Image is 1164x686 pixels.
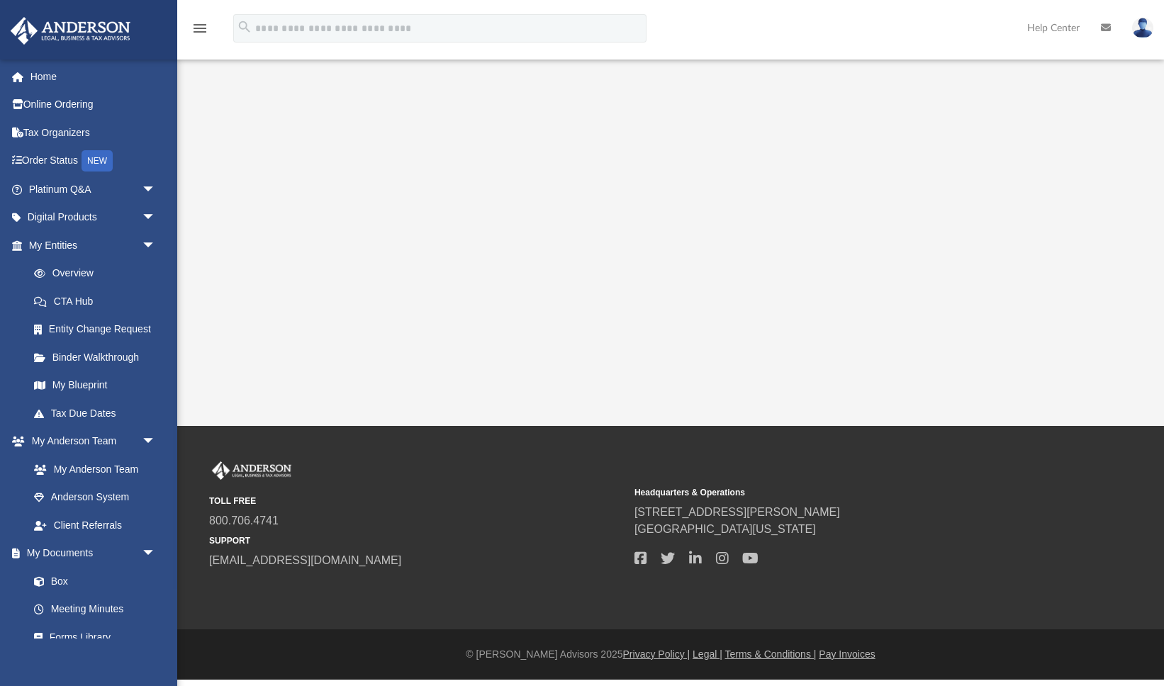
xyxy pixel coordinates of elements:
a: Online Ordering [10,91,177,119]
a: Tax Organizers [10,118,177,147]
a: menu [191,27,208,37]
span: arrow_drop_down [142,175,170,204]
a: Overview [20,259,177,288]
a: Pay Invoices [819,648,875,660]
span: arrow_drop_down [142,231,170,260]
a: Digital Productsarrow_drop_down [10,203,177,232]
a: Order StatusNEW [10,147,177,176]
a: Forms Library [20,623,163,651]
a: My Blueprint [20,371,170,400]
div: © [PERSON_NAME] Advisors 2025 [177,647,1164,662]
a: Home [10,62,177,91]
i: search [237,19,252,35]
a: Platinum Q&Aarrow_drop_down [10,175,177,203]
img: User Pic [1132,18,1153,38]
img: Anderson Advisors Platinum Portal [6,17,135,45]
span: arrow_drop_down [142,203,170,232]
a: 800.706.4741 [209,514,279,527]
small: TOLL FREE [209,495,625,507]
a: CTA Hub [20,287,177,315]
a: [EMAIL_ADDRESS][DOMAIN_NAME] [209,554,401,566]
div: NEW [82,150,113,171]
a: [GEOGRAPHIC_DATA][US_STATE] [634,523,816,535]
a: Box [20,567,163,595]
a: My Entitiesarrow_drop_down [10,231,177,259]
a: My Documentsarrow_drop_down [10,539,170,568]
span: arrow_drop_down [142,427,170,456]
a: Privacy Policy | [623,648,690,660]
a: My Anderson Teamarrow_drop_down [10,427,170,456]
span: arrow_drop_down [142,539,170,568]
a: Legal | [693,648,722,660]
a: Terms & Conditions | [725,648,817,660]
i: menu [191,20,208,37]
img: Anderson Advisors Platinum Portal [209,461,294,480]
a: Meeting Minutes [20,595,170,624]
a: Binder Walkthrough [20,343,177,371]
a: My Anderson Team [20,455,163,483]
a: [STREET_ADDRESS][PERSON_NAME] [634,506,840,518]
small: SUPPORT [209,534,625,547]
small: Headquarters & Operations [634,486,1050,499]
a: Tax Due Dates [20,399,177,427]
a: Anderson System [20,483,170,512]
a: Entity Change Request [20,315,177,344]
a: Client Referrals [20,511,170,539]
